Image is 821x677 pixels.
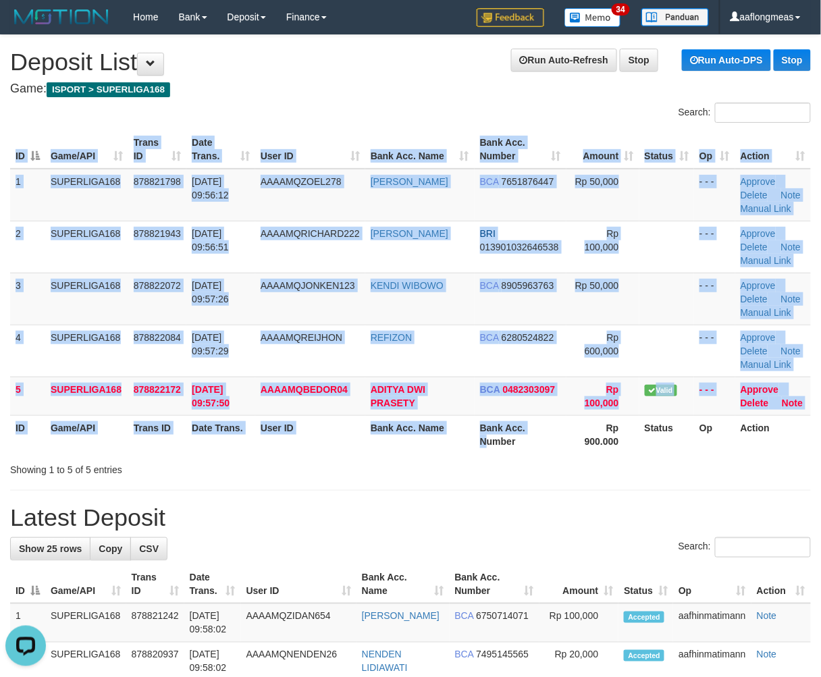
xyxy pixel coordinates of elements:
span: 878822072 [134,280,181,291]
span: Show 25 rows [19,543,82,554]
a: Note [757,611,777,622]
a: Note [781,346,801,356]
a: KENDI WIBOWO [371,280,444,291]
td: [DATE] 09:58:02 [184,603,241,643]
a: Manual Link [741,307,792,318]
a: Manual Link [741,203,792,214]
a: Run Auto-Refresh [511,49,617,72]
th: Status: activate to sort column ascending [618,565,673,603]
th: Game/API: activate to sort column ascending [45,565,126,603]
span: BCA [455,611,474,622]
span: Rp 50,000 [575,280,619,291]
td: SUPERLIGA168 [45,603,126,643]
th: Date Trans. [186,415,255,454]
td: SUPERLIGA168 [45,325,128,377]
span: BCA [455,649,474,660]
span: Copy 013901032646538 to clipboard [480,242,559,252]
td: 3 [10,273,45,325]
td: - - - [694,377,735,415]
span: AAAAMQREIJHON [261,332,342,343]
a: [PERSON_NAME] [362,611,440,622]
th: User ID [255,415,365,454]
th: Action: activate to sort column ascending [735,130,811,169]
span: AAAAMQRICHARD222 [261,228,360,239]
th: Rp 900.000 [566,415,639,454]
span: Copy 6280524822 to clipboard [502,332,554,343]
td: 2 [10,221,45,273]
span: [DATE] 09:57:29 [192,332,229,356]
a: Approve [741,384,779,395]
th: Date Trans.: activate to sort column ascending [184,565,241,603]
th: Op: activate to sort column ascending [694,130,735,169]
span: AAAAMQJONKEN123 [261,280,355,291]
a: NENDEN LIDIAWATI [362,649,408,674]
span: Copy 7651876447 to clipboard [502,176,554,187]
th: Trans ID [128,415,186,454]
div: Showing 1 to 5 of 5 entries [10,458,332,477]
th: Bank Acc. Number [475,415,566,454]
a: Delete [741,294,768,304]
span: [DATE] 09:56:51 [192,228,229,252]
td: SUPERLIGA168 [45,169,128,221]
th: Amount: activate to sort column ascending [566,130,639,169]
td: 1 [10,169,45,221]
button: Open LiveChat chat widget [5,5,46,46]
a: Note [782,398,803,408]
span: AAAAMQBEDOR04 [261,384,348,395]
span: 878822084 [134,332,181,343]
a: Approve [741,332,776,343]
a: [PERSON_NAME] [371,176,448,187]
th: Trans ID: activate to sort column ascending [128,130,186,169]
th: Trans ID: activate to sort column ascending [126,565,184,603]
h1: Deposit List [10,49,811,76]
span: Copy 7495145565 to clipboard [476,649,529,660]
h4: Game: [10,82,811,96]
td: SUPERLIGA168 [45,221,128,273]
span: [DATE] 09:57:50 [192,384,230,408]
th: Amount: activate to sort column ascending [539,565,619,603]
input: Search: [715,103,811,123]
td: Rp 100,000 [539,603,619,643]
th: Game/API: activate to sort column ascending [45,130,128,169]
a: CSV [130,537,167,560]
th: Bank Acc. Name [365,415,475,454]
td: - - - [694,325,735,377]
span: ISPORT > SUPERLIGA168 [47,82,170,97]
h1: Latest Deposit [10,504,811,531]
span: 878821798 [134,176,181,187]
a: ADITYA DWI PRASETY [371,384,425,408]
span: 34 [612,3,630,16]
a: Note [781,294,801,304]
span: Rp 50,000 [575,176,619,187]
td: 4 [10,325,45,377]
a: Show 25 rows [10,537,90,560]
th: Date Trans.: activate to sort column ascending [186,130,255,169]
th: ID: activate to sort column descending [10,130,45,169]
a: Delete [741,190,768,200]
a: Manual Link [741,255,792,266]
span: Accepted [624,650,664,661]
td: 5 [10,377,45,415]
label: Search: [679,103,811,123]
span: BCA [480,384,500,395]
span: Copy 0482303097 to clipboard [503,384,556,395]
th: Bank Acc. Number: activate to sort column ascending [450,565,539,603]
span: BCA [480,332,499,343]
a: Approve [741,280,776,291]
th: Action [735,415,811,454]
span: Rp 100,000 [585,384,619,408]
td: - - - [694,169,735,221]
span: AAAAMQZOEL278 [261,176,342,187]
a: Note [757,649,777,660]
th: User ID: activate to sort column ascending [255,130,365,169]
span: CSV [139,543,159,554]
a: Delete [741,398,769,408]
span: [DATE] 09:56:12 [192,176,229,200]
span: 878822172 [134,384,181,395]
span: [DATE] 09:57:26 [192,280,229,304]
td: - - - [694,273,735,325]
th: Op [694,415,735,454]
td: 1 [10,603,45,643]
a: [PERSON_NAME] [371,228,448,239]
span: BCA [480,176,499,187]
